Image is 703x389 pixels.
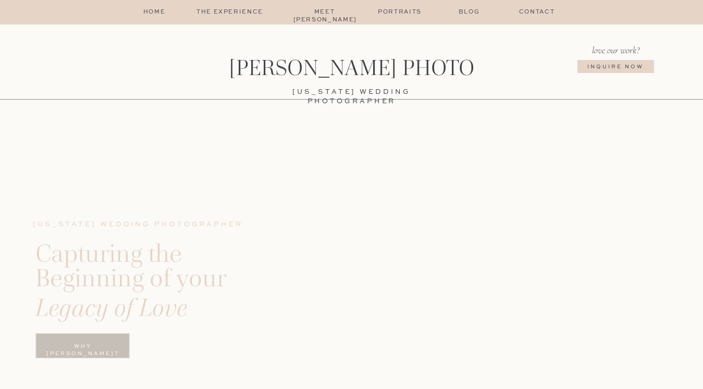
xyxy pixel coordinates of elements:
[142,8,167,17] a: home
[444,8,495,17] a: Blog
[581,43,651,56] p: love our work?
[375,8,425,17] a: Portraits
[35,241,272,294] a: Capturing the Beginning of your
[36,343,129,360] a: Why [PERSON_NAME]?
[571,63,660,81] a: Inquire NOw
[293,8,356,17] a: Meet [PERSON_NAME]
[512,8,562,17] a: Contact
[186,8,274,17] a: The Experience
[35,296,302,329] h2: Legacy of Love
[208,57,495,82] a: [PERSON_NAME] Photo
[33,220,261,241] a: [US_STATE] Wedding Photographer
[250,88,453,95] a: [US_STATE] wedding photographer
